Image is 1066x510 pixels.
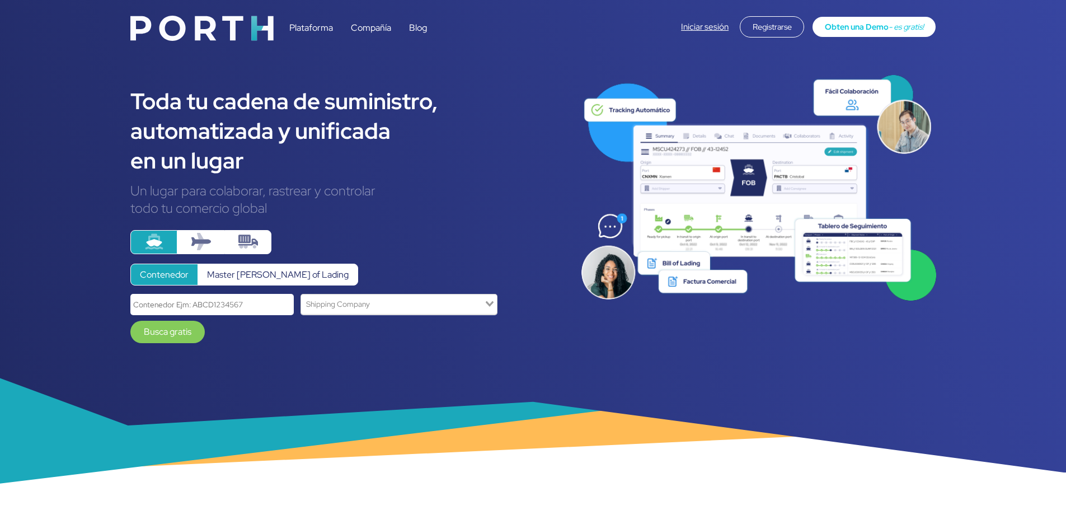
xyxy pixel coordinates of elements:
[130,116,563,146] div: automatizada y unificada
[130,199,563,217] div: todo tu comercio global
[409,22,427,34] a: Blog
[889,21,924,32] span: - es gratis!
[825,21,889,32] span: Obten una Demo
[681,21,729,32] a: Iniciar sesión
[351,22,391,34] a: Compañía
[130,146,563,175] div: en un lugar
[740,21,804,32] a: Registrarse
[130,294,294,315] input: Contenedor Ejm: ABCD1234567
[238,232,258,251] img: truck-container.svg
[289,22,333,34] a: Plataforma
[198,264,358,286] label: Master [PERSON_NAME] of Lading
[191,232,211,251] img: plane.svg
[302,297,483,312] input: Search for option
[130,86,563,116] div: Toda tu cadena de suministro,
[130,264,198,286] label: Contenedor
[740,16,804,38] div: Registrarse
[300,294,497,315] div: Search for option
[130,321,205,343] a: Busca gratis
[144,232,164,251] img: ship.svg
[130,182,563,199] div: Un lugar para colaborar, rastrear y controlar
[813,17,936,37] a: Obten una Demo- es gratis!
